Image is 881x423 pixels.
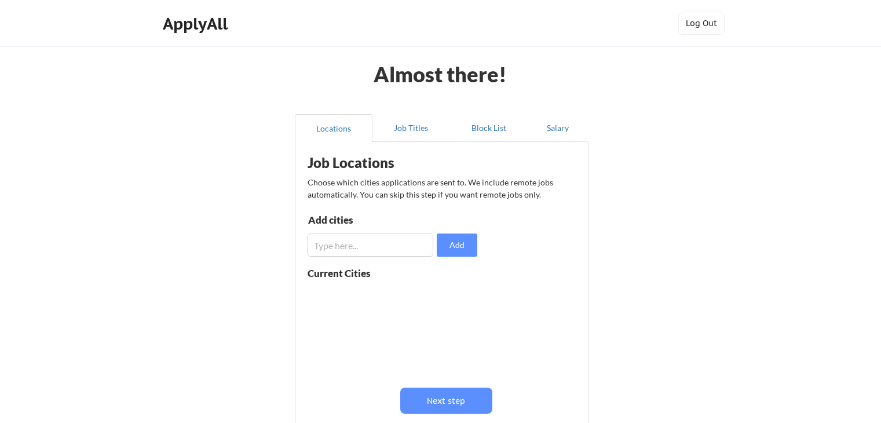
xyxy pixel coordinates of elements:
[308,176,574,200] div: Choose which cities applications are sent to. We include remote jobs automatically. You can skip ...
[528,114,588,142] button: Salary
[450,114,528,142] button: Block List
[163,14,231,34] div: ApplyAll
[308,156,454,170] div: Job Locations
[308,234,433,257] input: Type here...
[437,234,477,257] button: Add
[295,114,372,142] button: Locations
[400,388,492,414] button: Next step
[372,114,450,142] button: Job Titles
[359,64,521,85] div: Almost there!
[308,268,396,278] div: Current Cities
[678,12,725,35] button: Log Out
[308,215,428,225] div: Add cities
